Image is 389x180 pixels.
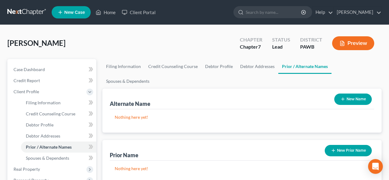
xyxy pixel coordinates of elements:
[201,59,236,74] a: Debtor Profile
[102,59,145,74] a: Filing Information
[300,43,322,50] div: PAWB
[240,43,262,50] div: Chapter
[110,151,138,159] div: Prior Name
[334,94,372,105] button: New Name
[21,108,96,119] a: Credit Counseling Course
[278,59,331,74] a: Prior / Alternate Names
[21,97,96,108] a: Filing Information
[110,100,150,107] div: Alternate Name
[9,64,96,75] a: Case Dashboard
[368,159,383,174] div: Open Intercom Messenger
[26,111,75,116] span: Credit Counseling Course
[26,155,69,161] span: Spouses & Dependents
[26,122,54,127] span: Debtor Profile
[115,166,369,172] p: Nothing here yet!
[14,67,45,72] span: Case Dashboard
[272,36,290,43] div: Status
[14,89,39,94] span: Client Profile
[7,38,65,47] span: [PERSON_NAME]
[236,59,278,74] a: Debtor Addresses
[145,59,201,74] a: Credit Counseling Course
[246,6,302,18] input: Search by name...
[300,36,322,43] div: District
[102,74,153,89] a: Spouses & Dependents
[240,36,262,43] div: Chapter
[21,142,96,153] a: Prior / Alternate Names
[312,7,333,18] a: Help
[93,7,119,18] a: Home
[26,100,61,105] span: Filing Information
[119,7,159,18] a: Client Portal
[21,153,96,164] a: Spouses & Dependents
[258,44,261,50] span: 7
[272,43,290,50] div: Lead
[14,78,40,83] span: Credit Report
[21,119,96,130] a: Debtor Profile
[26,144,72,150] span: Prior / Alternate Names
[64,10,85,15] span: New Case
[115,114,369,120] p: Nothing here yet!
[14,166,40,172] span: Real Property
[21,130,96,142] a: Debtor Addresses
[9,75,96,86] a: Credit Report
[26,133,60,138] span: Debtor Addresses
[325,145,372,156] button: New Prior Name
[332,36,374,50] button: Preview
[334,7,381,18] a: [PERSON_NAME]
